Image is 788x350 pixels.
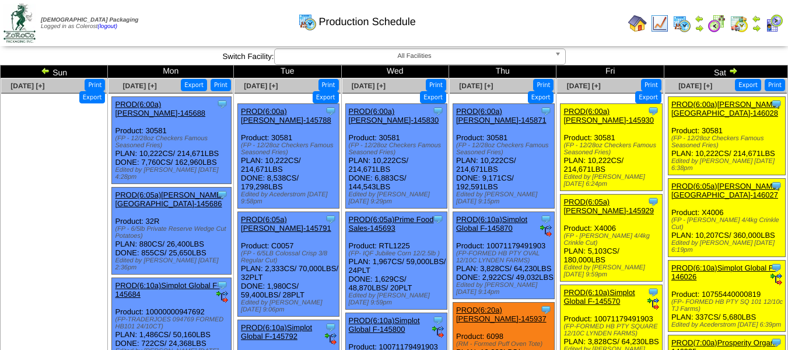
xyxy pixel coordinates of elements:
[352,82,386,90] span: [DATE] [+]
[115,316,230,330] div: (FP-TRADERJOES 094769 FORMED HB101 24/10CT)
[563,174,661,188] div: Edited by [PERSON_NAME] [DATE] 6:24pm
[540,105,552,117] img: Tooltip
[563,107,654,124] a: PROD(6:00a)[PERSON_NAME]-145930
[234,65,341,78] td: Tue
[561,104,662,191] div: Product: 30581 PLAN: 10,222CS / 214,671LBS
[647,286,659,298] img: Tooltip
[181,79,207,91] button: Export
[115,190,223,208] a: PROD(6:05a)[PERSON_NAME][GEOGRAPHIC_DATA]-145686
[3,4,36,43] img: zoroco-logo-small.webp
[650,14,669,33] img: line_graph.gif
[533,79,554,91] button: Print
[647,298,659,310] img: ediSmall.gif
[456,107,547,124] a: PROD(6:00a)[PERSON_NAME]-145871
[216,98,228,110] img: Tooltip
[671,158,785,172] div: Edited by [PERSON_NAME] [DATE] 6:38pm
[238,104,339,209] div: Product: 30581 PLAN: 10,222CS / 214,671LBS DONE: 8,538CS / 179,298LBS
[563,288,635,306] a: PROD(6:10a)Simplot Global F-145570
[112,97,231,184] div: Product: 30581 PLAN: 10,222CS / 214,671LBS DONE: 7,760CS / 162,960LBS
[563,233,661,247] div: (FP - [PERSON_NAME] 4/4kg Crinkle Cut)
[319,16,416,28] span: Production Schedule
[115,281,219,299] a: PROD(6:10a)Simplot Global F-145684
[115,226,230,240] div: (FP - 6/5lb Private Reserve Wedge Cut Potatoes)
[771,180,782,192] img: Tooltip
[540,304,552,316] img: Tooltip
[456,282,554,296] div: Edited by [PERSON_NAME] [DATE] 9:14pm
[420,91,446,103] button: Export
[456,306,547,323] a: PROD(6:20a)[PERSON_NAME]-145937
[349,191,447,205] div: Edited by [PERSON_NAME] [DATE] 9:29pm
[432,314,444,326] img: Tooltip
[453,104,554,209] div: Product: 30581 PLAN: 10,222CS / 214,671LBS DONE: 9,171CS / 192,591LBS
[325,333,337,345] img: ediSmall.gif
[432,105,444,117] img: Tooltip
[298,12,317,31] img: calendarprod.gif
[108,65,234,78] td: Mon
[563,197,654,215] a: PROD(6:05a)[PERSON_NAME]-145929
[79,91,106,103] button: Export
[241,107,331,124] a: PROD(6:00a)[PERSON_NAME]-145788
[563,323,661,337] div: (FP-FORMED HB PTY SQUARE 12/10C LYNDEN FARMS)
[668,97,785,175] div: Product: 30581 PLAN: 10,222CS / 214,671LBS
[97,23,117,30] a: (logout)
[561,195,662,282] div: Product: X4006 PLAN: 5,103CS / 180,000LBS
[567,82,601,90] a: [DATE] [+]
[771,262,782,273] img: Tooltip
[765,14,783,33] img: calendarcustomer.gif
[325,321,337,333] img: Tooltip
[349,107,439,124] a: PROD(6:00a)[PERSON_NAME]-145830
[673,14,691,33] img: calendarprod.gif
[735,79,761,91] button: Export
[313,91,339,103] button: Export
[647,196,659,207] img: Tooltip
[671,321,785,328] div: Edited by Acederstrom [DATE] 6:39pm
[671,135,785,149] div: (FP - 12/28oz Checkers Famous Seasoned Fries)
[729,66,738,75] img: arrowright.gif
[671,264,776,281] a: PROD(6:10a)Simplot Global F-146026
[668,261,785,332] div: Product: 10755440000819 PLAN: 337CS / 5,680LBS
[647,105,659,117] img: Tooltip
[241,250,339,264] div: (FP - 6/5LB Colossal Crisp 3/8 Regular Cut)
[765,79,785,91] button: Print
[85,79,105,91] button: Print
[325,105,337,117] img: Tooltip
[123,82,157,90] a: [DATE] [+]
[41,66,50,75] img: arrowleft.gif
[432,326,444,338] img: ediSmall.gif
[556,65,664,78] td: Fri
[115,135,230,149] div: (FP - 12/28oz Checkers Famous Seasoned Fries)
[641,79,661,91] button: Print
[678,82,712,90] a: [DATE] [+]
[668,179,785,257] div: Product: X4006 PLAN: 10,207CS / 360,000LBS
[345,104,447,209] div: Product: 30581 PLAN: 10,222CS / 214,671LBS DONE: 6,883CS / 144,543LBS
[671,217,785,231] div: (FP - [PERSON_NAME] 4/4kg Crinkle Cut)
[244,82,278,90] a: [DATE] [+]
[349,250,447,257] div: (FP- IQF Jubilee Corn 12/2.5lb )
[349,142,447,156] div: (FP - 12/28oz Checkers Famous Seasoned Fries)
[771,98,782,110] img: Tooltip
[426,79,446,91] button: Print
[241,299,339,313] div: Edited by [PERSON_NAME] [DATE] 9:06pm
[664,65,787,78] td: Sat
[216,291,228,303] img: ediSmall.gif
[771,273,782,285] img: ediSmall.gif
[115,167,230,181] div: Edited by [PERSON_NAME] [DATE] 4:28pm
[349,316,420,334] a: PROD(6:10a)Simplot Global F-145800
[456,142,554,156] div: (FP - 12/28oz Checkers Famous Seasoned Fries)
[635,91,661,103] button: Export
[241,323,312,341] a: PROD(6:10a)Simplot Global F-145792
[456,215,527,233] a: PROD(6:10a)Simplot Global F-145870
[432,213,444,225] img: Tooltip
[10,82,44,90] a: [DATE] [+]
[540,213,552,225] img: Tooltip
[349,292,447,306] div: Edited by [PERSON_NAME] [DATE] 9:59pm
[279,49,550,63] span: All Facilities
[563,264,661,278] div: Edited by [PERSON_NAME] [DATE] 9:59pm
[563,142,661,156] div: (FP - 12/28oz Checkers Famous Seasoned Fries)
[238,212,339,317] div: Product: C0057 PLAN: 2,333CS / 70,000LBS / 32PLT DONE: 1,980CS / 59,400LBS / 28PLT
